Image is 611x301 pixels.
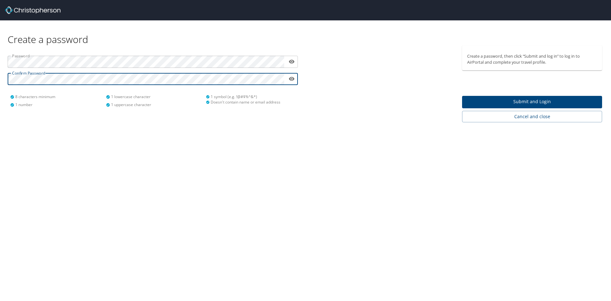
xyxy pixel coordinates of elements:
[287,74,297,84] button: toggle password visibility
[467,53,597,65] p: Create a password, then click “Submit and log in” to log in to AirPortal and complete your travel...
[467,98,597,106] span: Submit and Login
[287,57,297,67] button: toggle password visibility
[10,94,106,99] div: 8 characters minimum
[8,20,603,46] div: Create a password
[462,96,602,108] button: Submit and Login
[5,6,60,14] img: Christopherson_logo_rev.png
[206,94,294,99] div: 1 symbol (e.g. !@#$%^&*)
[106,102,202,107] div: 1 uppercase character
[206,99,294,105] div: Doesn't contain name or email address
[462,111,602,123] button: Cancel and close
[106,94,202,99] div: 1 lowercase character
[10,102,106,107] div: 1 number
[467,113,597,121] span: Cancel and close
